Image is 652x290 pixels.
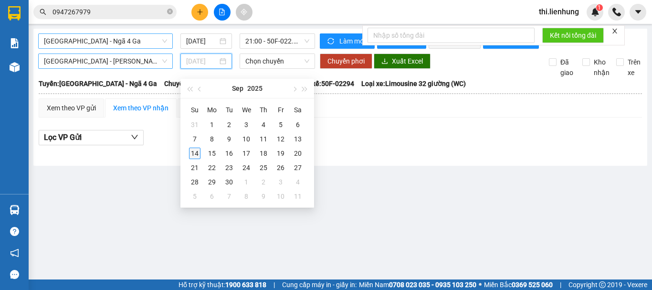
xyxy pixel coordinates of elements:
[630,4,646,21] button: caret-down
[289,189,306,204] td: 2025-10-11
[104,6,139,42] img: logo
[590,57,613,78] span: Kho nhận
[292,148,304,159] div: 20
[258,176,269,188] div: 2
[206,162,218,173] div: 22
[186,36,218,46] input: 14/09/2025
[10,38,20,48] img: solution-icon
[238,118,255,132] td: 2025-09-03
[275,191,286,202] div: 10
[272,146,289,161] td: 2025-09-19
[241,78,294,89] span: Số xe: 50F-022.94
[484,279,553,290] span: Miền Bắc
[164,78,234,89] span: Chuyến: (21:00 [DATE])
[542,28,604,43] button: Kết nối tổng đài
[206,191,218,202] div: 6
[4,24,68,41] span: 02583824824, 02583563563
[361,78,466,89] span: Loại xe: Limousine 32 giường (WC)
[292,191,304,202] div: 11
[203,102,221,118] th: Mo
[241,191,252,202] div: 8
[374,54,431,69] button: downloadXuất Excel
[214,4,231,21] button: file-add
[258,162,269,173] div: 25
[186,56,218,66] input: Chọn ngày
[255,161,272,175] td: 2025-09-25
[596,4,603,11] sup: 1
[4,50,64,60] strong: Sđt người gửi:
[225,281,266,289] strong: 1900 633 818
[245,54,309,68] span: Chọn chuyến
[131,133,138,141] span: down
[39,130,144,145] button: Lọc VP Gửi
[44,131,82,143] span: Lọc VP Gửi
[44,34,167,48] span: Nha Trang - Ngã 4 Ga
[113,103,168,113] div: Xem theo VP nhận
[223,148,235,159] div: 16
[189,119,200,130] div: 31
[219,9,225,15] span: file-add
[203,161,221,175] td: 2025-09-22
[255,102,272,118] th: Th
[275,119,286,130] div: 5
[289,175,306,189] td: 2025-10-04
[359,279,476,290] span: Miền Nam
[258,148,269,159] div: 18
[189,148,200,159] div: 14
[238,175,255,189] td: 2025-10-01
[232,79,243,98] button: Sep
[272,102,289,118] th: Fr
[289,118,306,132] td: 2025-09-06
[255,146,272,161] td: 2025-09-18
[272,132,289,146] td: 2025-09-12
[221,102,238,118] th: Tu
[258,119,269,130] div: 4
[272,189,289,204] td: 2025-10-10
[289,161,306,175] td: 2025-09-27
[203,146,221,161] td: 2025-09-15
[320,54,372,69] button: Chuyển phơi
[223,191,235,202] div: 7
[272,118,289,132] td: 2025-09-05
[44,54,167,68] span: Nha Trang - Hồ Chí Minh
[203,118,221,132] td: 2025-09-01
[292,176,304,188] div: 4
[245,34,309,48] span: 21:00 - 50F-022.94
[4,6,86,22] span: VP 77 [GEOGRAPHIC_DATA]
[531,6,587,18] span: thi.lienhung
[189,162,200,173] div: 21
[53,7,165,17] input: Tìm tên, số ĐT hoặc mã đơn
[292,119,304,130] div: 6
[255,189,272,204] td: 2025-10-09
[327,38,336,45] span: sync
[292,162,304,173] div: 27
[258,133,269,145] div: 11
[255,132,272,146] td: 2025-09-11
[289,146,306,161] td: 2025-09-20
[10,270,19,279] span: message
[206,148,218,159] div: 15
[8,6,21,21] img: logo-vxr
[186,118,203,132] td: 2025-08-31
[591,8,599,16] img: icon-new-feature
[275,176,286,188] div: 3
[186,102,203,118] th: Su
[255,118,272,132] td: 2025-09-04
[223,119,235,130] div: 2
[197,9,203,15] span: plus
[223,133,235,145] div: 9
[206,119,218,130] div: 1
[258,191,269,202] div: 9
[289,132,306,146] td: 2025-09-13
[189,191,200,202] div: 5
[10,248,19,258] span: notification
[272,161,289,175] td: 2025-09-26
[238,161,255,175] td: 2025-09-24
[634,8,642,16] span: caret-down
[241,119,252,130] div: 3
[221,189,238,204] td: 2025-10-07
[289,102,306,118] th: Sa
[339,36,367,46] span: Làm mới
[368,28,535,43] input: Nhập số tổng đài
[191,4,208,21] button: plus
